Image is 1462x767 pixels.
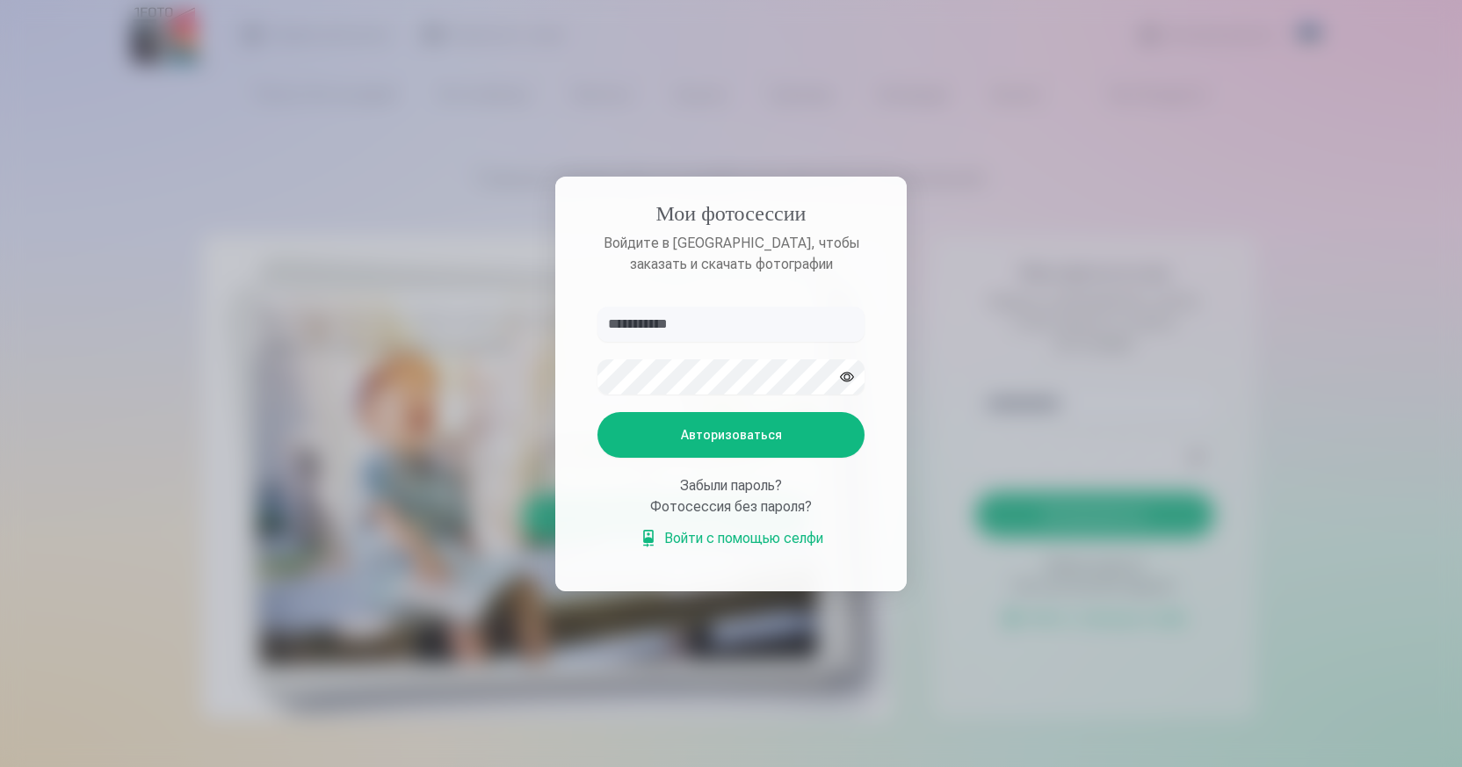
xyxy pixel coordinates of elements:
[597,412,865,458] button: Авторизоваться
[604,235,859,272] font: Войдите в [GEOGRAPHIC_DATA], чтобы заказать и скачать фотографии
[656,205,807,226] font: Мои фотосессии
[681,428,782,442] font: Авторизоваться
[680,477,782,494] font: Забыли пароль?
[664,530,823,546] font: Войти с помощью селфи
[640,528,823,549] a: Войти с помощью селфи
[650,498,812,515] font: Фотосессия без пароля?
